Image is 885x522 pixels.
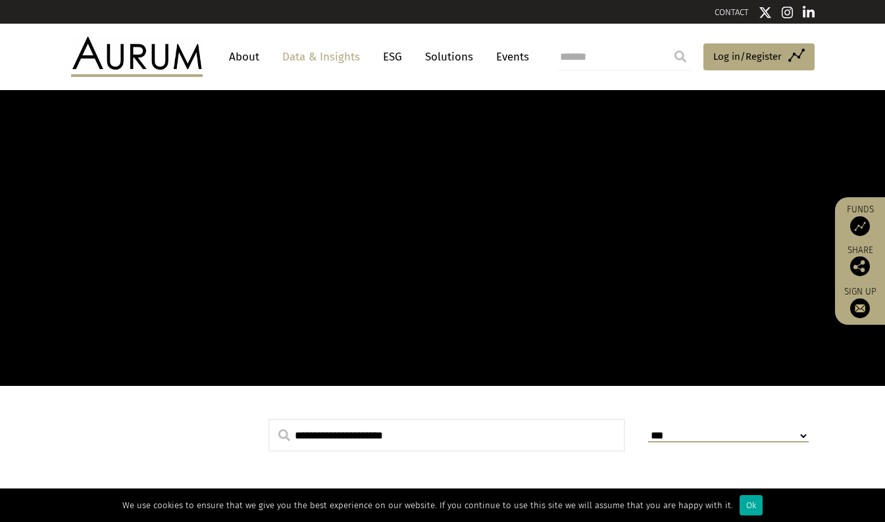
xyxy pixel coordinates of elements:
img: Access Funds [850,216,870,236]
a: CONTACT [715,7,749,17]
img: Aurum [71,37,203,76]
img: Instagram icon [782,6,794,19]
a: Solutions [418,45,480,69]
img: Share this post [850,256,870,276]
div: Share [842,246,878,276]
img: Linkedin icon [803,6,815,19]
a: Sign up [842,286,878,318]
a: Data & Insights [276,45,367,69]
img: Sign up to our newsletter [850,298,870,318]
img: Twitter icon [759,6,772,19]
img: search.svg [278,429,290,441]
span: Log in/Register [713,49,782,64]
a: Funds [842,204,878,236]
div: Ok [740,495,763,515]
input: Submit [667,43,694,70]
a: ESG [376,45,409,69]
a: Log in/Register [703,43,815,71]
a: Events [490,45,529,69]
a: About [222,45,266,69]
